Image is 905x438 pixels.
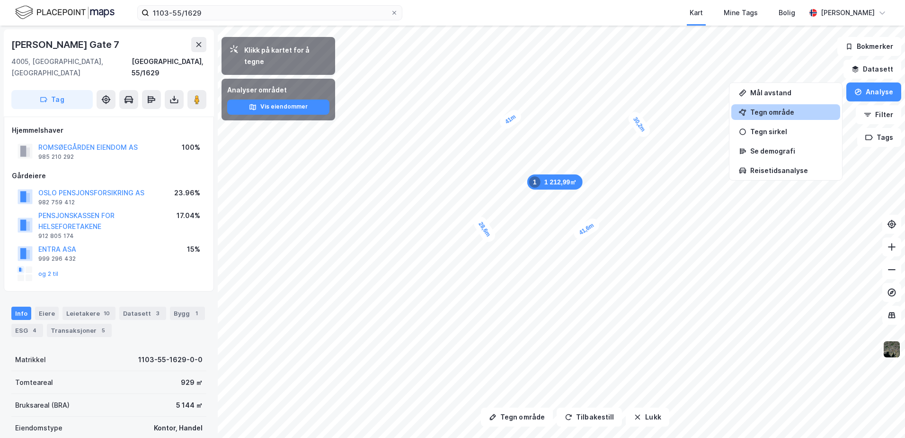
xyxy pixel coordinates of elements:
[227,84,329,96] div: Analyser området
[690,7,703,18] div: Kart
[846,82,901,101] button: Analyse
[571,216,602,242] div: Map marker
[843,60,901,79] button: Datasett
[15,354,46,365] div: Matrikkel
[527,174,583,190] div: Map marker
[154,422,203,434] div: Kontor, Handel
[750,128,833,136] div: Tegn sirkel
[15,422,62,434] div: Eiendomstype
[138,354,203,365] div: 1103-55-1629-0-0
[750,166,833,174] div: Reisetidsanalyse
[132,56,206,79] div: [GEOGRAPHIC_DATA], 55/1629
[15,4,115,21] img: logo.f888ab2527a4732fd821a326f86c7f29.svg
[119,307,166,320] div: Datasett
[724,7,758,18] div: Mine Tags
[149,6,390,20] input: Søk på adresse, matrikkel, gårdeiere, leietakere eller personer
[12,170,206,182] div: Gårdeiere
[858,392,905,438] iframe: Chat Widget
[15,377,53,388] div: Tomteareal
[176,400,203,411] div: 5 144 ㎡
[182,142,200,153] div: 100%
[11,37,121,52] div: [PERSON_NAME] Gate 7
[187,244,200,255] div: 15%
[244,45,328,67] div: Klikk på kartet for å tegne
[857,128,901,147] button: Tags
[35,307,59,320] div: Eiere
[102,309,112,318] div: 10
[11,307,31,320] div: Info
[38,199,75,206] div: 982 759 412
[62,307,115,320] div: Leietakere
[529,176,541,188] div: 1
[821,7,875,18] div: [PERSON_NAME]
[227,100,329,115] button: Vis eiendommer
[11,324,43,337] div: ESG
[497,107,523,131] div: Map marker
[181,377,203,388] div: 929 ㎡
[856,105,901,124] button: Filter
[153,309,162,318] div: 3
[38,153,74,161] div: 985 210 292
[11,56,132,79] div: 4005, [GEOGRAPHIC_DATA], [GEOGRAPHIC_DATA]
[170,307,205,320] div: Bygg
[626,408,669,427] button: Lukk
[858,392,905,438] div: Kontrollprogram for chat
[30,326,39,335] div: 4
[12,125,206,136] div: Hjemmelshaver
[481,408,553,427] button: Tegn område
[38,255,76,263] div: 999 296 432
[626,109,652,140] div: Map marker
[38,232,74,240] div: 912 805 174
[11,90,93,109] button: Tag
[192,309,201,318] div: 1
[177,210,200,221] div: 17.04%
[837,37,901,56] button: Bokmerker
[779,7,795,18] div: Bolig
[750,89,833,97] div: Mål avstand
[47,324,112,337] div: Transaksjoner
[98,326,108,335] div: 5
[15,400,70,411] div: Bruksareal (BRA)
[750,108,833,116] div: Tegn område
[557,408,622,427] button: Tilbakestill
[471,214,498,245] div: Map marker
[883,340,901,358] img: 9k=
[174,187,200,199] div: 23.96%
[750,147,833,155] div: Se demografi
